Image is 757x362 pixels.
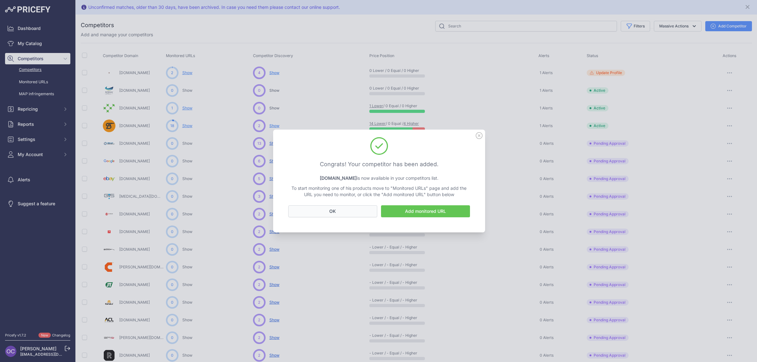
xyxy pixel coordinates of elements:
h3: Congrats! Your competitor has been added. [288,160,470,169]
a: Add monitored URL [381,205,470,217]
p: To start monitoring one of his products move to "Monitored URLs" page and add the URL you need to... [288,185,470,198]
button: OK [288,205,377,217]
p: is now available in your competitors list. [288,175,470,181]
strong: [DOMAIN_NAME] [320,175,357,181]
